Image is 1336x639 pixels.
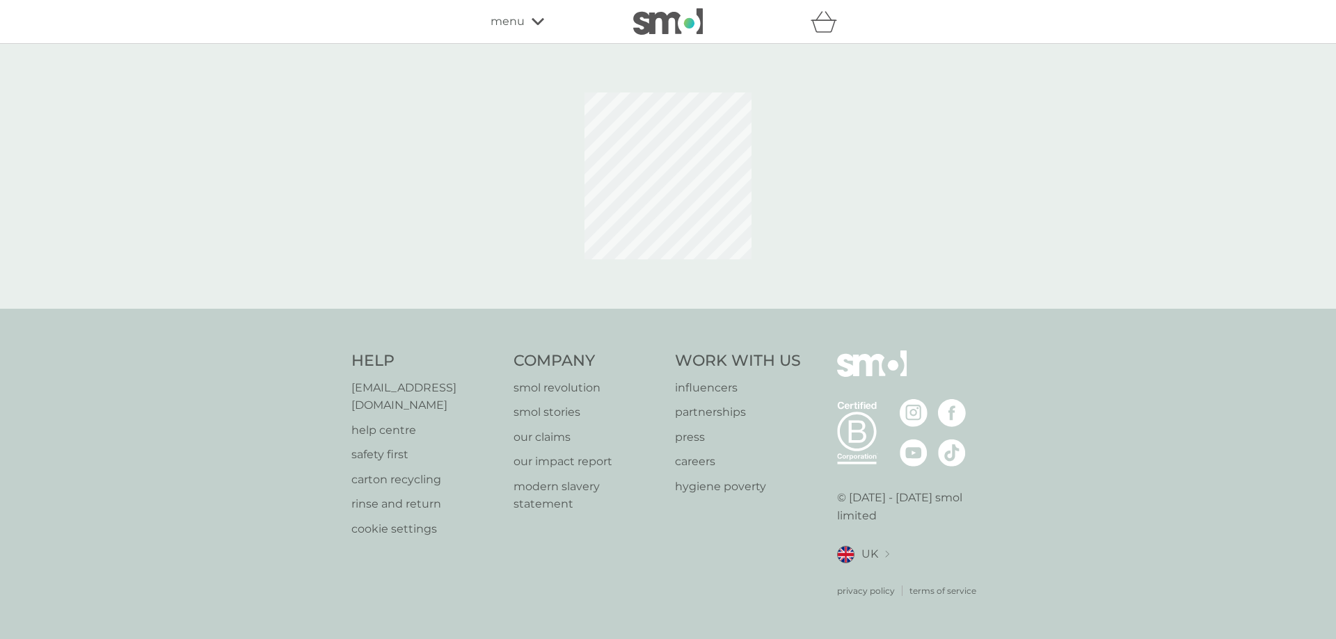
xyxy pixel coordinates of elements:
img: select a new location [885,551,889,558]
a: influencers [675,379,801,397]
a: our impact report [514,453,662,471]
a: privacy policy [837,584,895,597]
a: partnerships [675,403,801,421]
a: modern slavery statement [514,478,662,513]
img: visit the smol Instagram page [900,399,928,427]
a: rinse and return [351,495,500,513]
img: visit the smol Facebook page [938,399,966,427]
h4: Company [514,350,662,372]
h4: Work With Us [675,350,801,372]
p: © [DATE] - [DATE] smol limited [837,489,985,524]
img: smol [633,8,703,35]
a: hygiene poverty [675,478,801,496]
a: press [675,428,801,446]
a: help centre [351,421,500,439]
a: our claims [514,428,662,446]
a: [EMAIL_ADDRESS][DOMAIN_NAME] [351,379,500,414]
span: menu [491,13,525,31]
a: smol revolution [514,379,662,397]
a: carton recycling [351,471,500,489]
div: basket [811,8,845,35]
img: visit the smol Youtube page [900,439,928,467]
a: smol stories [514,403,662,421]
img: smol [837,350,907,398]
a: safety first [351,446,500,464]
a: cookie settings [351,520,500,538]
img: UK flag [837,546,854,563]
a: terms of service [909,584,976,597]
img: visit the smol Tiktok page [938,439,966,467]
h4: Help [351,350,500,372]
a: careers [675,453,801,471]
span: UK [861,545,878,563]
